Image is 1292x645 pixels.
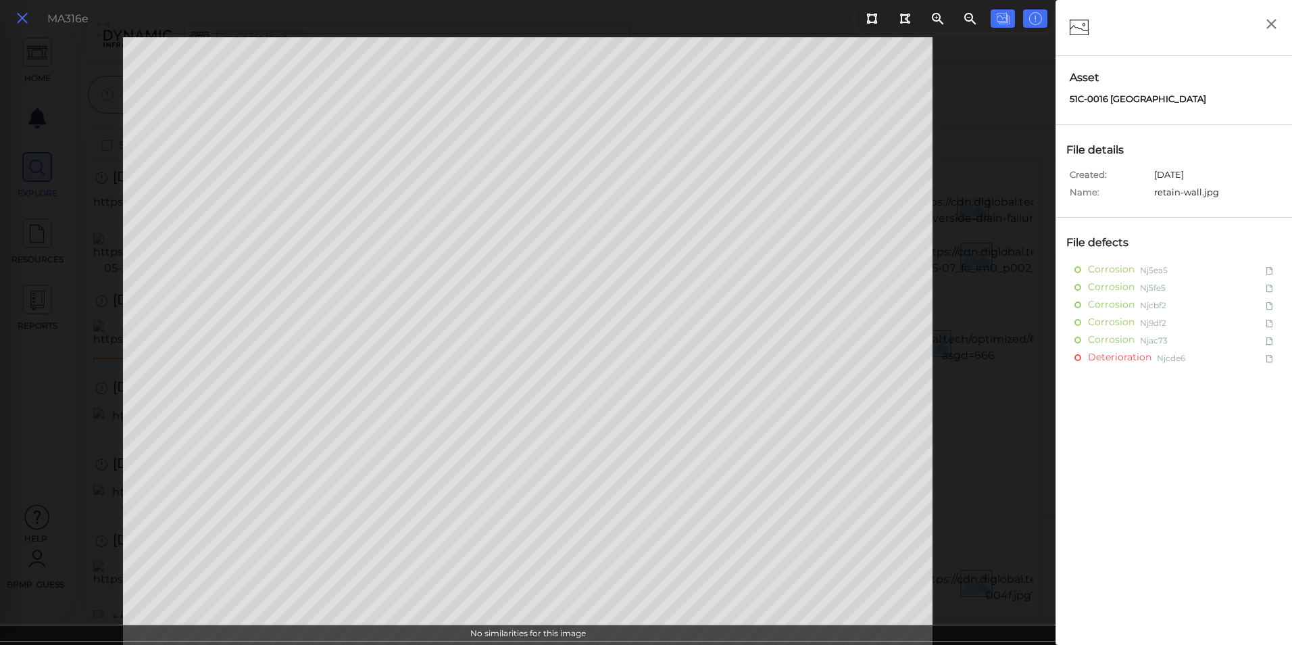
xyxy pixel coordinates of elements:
span: Asset [1070,70,1278,86]
span: Name: [1070,186,1151,204]
div: MA316e [47,11,89,27]
div: File defects [1063,231,1146,254]
span: Njcbf2 [1140,296,1166,313]
span: Corrosion [1088,279,1135,295]
div: CorrosionNj5fe5 [1063,279,1285,296]
span: Corrosion [1088,331,1135,348]
span: Njcde6 [1157,349,1185,366]
span: 51C-0016 Ramajal Creek [1070,93,1206,106]
div: CorrosionNjcbf2 [1063,296,1285,314]
span: Nj5fe5 [1140,279,1166,295]
span: Corrosion [1088,314,1135,331]
div: CorrosionNjac73 [1063,331,1285,349]
span: Deterioration [1088,349,1151,366]
div: File details [1063,139,1141,162]
span: Njac73 [1140,331,1168,348]
div: CorrosionNj5ea5 [1063,261,1285,279]
div: CorrosionNj9df2 [1063,314,1285,331]
span: Corrosion [1088,296,1135,313]
span: Created: [1070,168,1151,186]
span: Corrosion [1088,261,1135,278]
span: Nj5ea5 [1140,261,1168,278]
span: retain-wall.jpg [1154,186,1219,204]
span: [DATE] [1154,168,1184,186]
span: Nj9df2 [1140,314,1166,331]
div: DeteriorationNjcde6 [1063,349,1285,366]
